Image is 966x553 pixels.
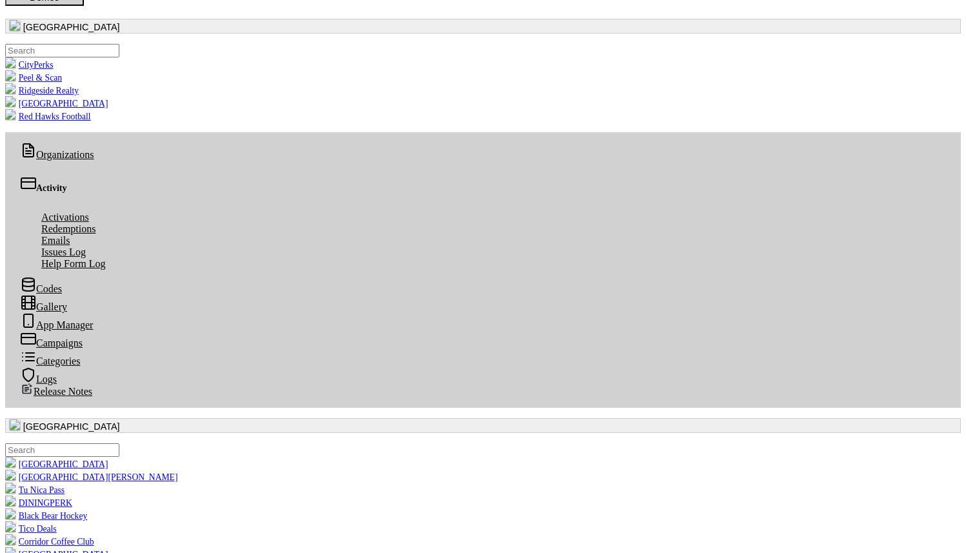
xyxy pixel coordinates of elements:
[5,60,53,70] a: CityPerks
[5,524,57,534] a: Tico Deals
[5,472,177,482] a: [GEOGRAPHIC_DATA][PERSON_NAME]
[31,221,106,236] a: Redemptions
[5,57,15,68] img: KU1gjHo6iQoewuS2EEpjC7SefdV31G12oQhDVBj4.png
[31,210,99,225] a: Activations
[5,112,91,121] a: Red Hawks Football
[10,336,93,350] a: Campaigns
[5,537,94,547] a: Corridor Coffee Club
[5,83,15,94] img: mqtmdW2lgt3F7IVbFvpqGuNrUBzchY4PLaWToHMU.png
[5,498,72,508] a: DININGPERK
[31,256,116,271] a: Help Form Log
[5,70,15,81] img: xEJfzBn14Gqk52WXYUPJGPZZY80lB8Gpb3Y1ccPk.png
[5,534,15,545] img: l9qMkhaEtrtl2KSmeQmIMMuo0MWM2yK13Spz7TvA.png
[5,470,15,480] img: mQPUoQxfIUcZGVjFKDSEKbT27olGNZVpZjUgqHNS.png
[21,176,945,194] div: Activity
[31,233,80,248] a: Emails
[5,44,119,57] input: .form-control-sm
[5,459,108,469] a: [GEOGRAPHIC_DATA]
[5,485,65,495] a: Tu Nica Pass
[5,521,15,532] img: 65Ub9Kbg6EKkVtfooX73hwGGlFbexxHlnpgbdEJ1.png
[10,299,77,314] a: Gallery
[5,496,15,506] img: hvStDAXTQetlbtk3PNAXwGlwD7WEZXonuVeW2rdL.png
[5,86,79,96] a: Ridgeside Realty
[10,147,104,162] a: Organizations
[5,73,62,83] a: Peel & Scan
[10,20,20,30] img: 0SBPtshqTvrgEtdEgrWk70gKnUHZpYRm94MZ5hDb.png
[5,19,961,34] button: [GEOGRAPHIC_DATA]
[5,457,15,467] img: 0SBPtshqTvrgEtdEgrWk70gKnUHZpYRm94MZ5hDb.png
[5,418,961,433] button: [GEOGRAPHIC_DATA]
[10,354,90,368] a: Categories
[10,281,72,296] a: Codes
[10,372,67,387] a: Logs
[5,44,961,122] ul: [GEOGRAPHIC_DATA]
[10,384,103,399] a: Release Notes
[5,483,15,493] img: 47e4GQXcRwEyAopLUql7uJl1j56dh6AIYZC79JbN.png
[10,419,20,430] img: 0SBPtshqTvrgEtdEgrWk70gKnUHZpYRm94MZ5hDb.png
[5,511,87,521] a: Black Bear Hockey
[10,317,103,332] a: App Manager
[31,245,96,259] a: Issues Log
[5,443,119,457] input: .form-control-sm
[5,109,15,119] img: B4TTOcektNnJKTnx2IcbGdeHDbTXjfJiwl6FNTjm.png
[5,99,108,108] a: [GEOGRAPHIC_DATA]
[5,96,15,106] img: LcHXC8OmAasj0nmL6Id6sMYcOaX2uzQAQ5e8h748.png
[5,508,15,519] img: 8mwdIaqQ57Gxce0ZYLDdt4cfPpXx8QwJjnoSsc4c.png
